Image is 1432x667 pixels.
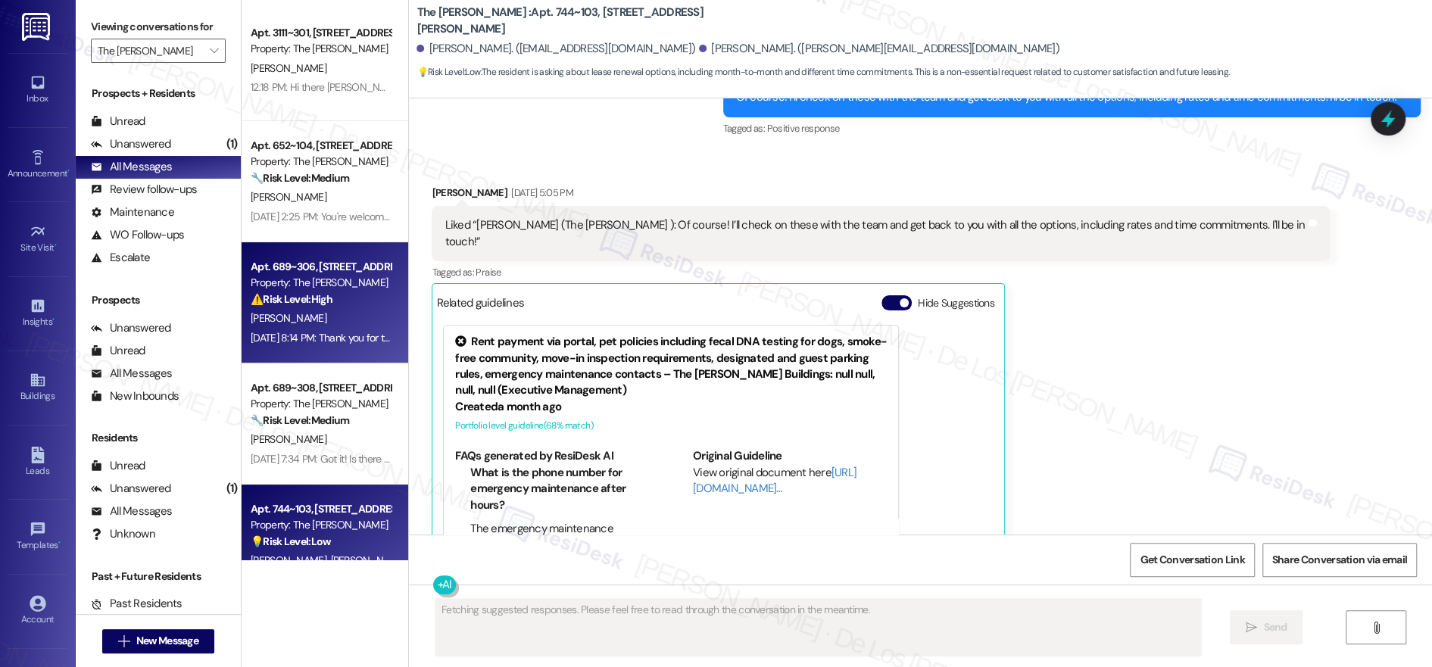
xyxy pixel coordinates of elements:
div: Apt. 652~104, [STREET_ADDRESS][PERSON_NAME] [251,138,391,154]
label: Hide Suggestions [918,295,994,311]
strong: 💡 Risk Level: Low [251,535,331,548]
div: Portfolio level guideline ( 68 % match) [455,418,887,434]
div: Liked “[PERSON_NAME] (The [PERSON_NAME] ): Of course! I’ll check on these with the team and get b... [445,217,1305,250]
span: [PERSON_NAME] [251,432,326,446]
li: The emergency maintenance number for after-hours issues is [PHONE_NUMBER]. [470,521,650,569]
span: Send [1263,619,1287,635]
div: New Inbounds [91,388,179,404]
div: Apt. 744~103, [STREET_ADDRESS][PERSON_NAME] [251,501,391,517]
div: [PERSON_NAME]. ([EMAIL_ADDRESS][DOMAIN_NAME]) [416,41,695,57]
div: Rent payment via portal, pet policies including fecal DNA testing for dogs, smoke-free community,... [455,334,887,399]
a: Site Visit • [8,219,68,260]
button: New Message [102,629,214,653]
div: Tagged as: [723,117,1421,139]
strong: 🔧 Risk Level: Medium [251,171,349,185]
div: All Messages [91,366,172,382]
div: [DATE] 2:25 PM: You're welcome! I heard back from the team, and they’ll be reaching out to the la... [251,210,882,223]
span: : The resident is asking about lease renewal options, including month-to-month and different time... [416,64,1229,80]
div: All Messages [91,159,172,175]
span: Positive response [766,122,839,135]
span: [PERSON_NAME] [251,311,326,325]
strong: ⚠️ Risk Level: High [251,292,332,306]
i:  [118,635,129,647]
button: Get Conversation Link [1130,543,1254,577]
div: Unanswered [91,481,171,497]
a: Insights • [8,293,68,334]
span: • [58,538,61,548]
span: Get Conversation Link [1140,552,1244,568]
div: Apt. 3111~301, [STREET_ADDRESS][PERSON_NAME] [251,25,391,41]
div: Apt. 689~306, [STREET_ADDRESS][PERSON_NAME] [251,259,391,275]
a: Leads [8,442,68,483]
span: [PERSON_NAME] [251,553,331,567]
a: [URL][DOMAIN_NAME]… [693,465,856,496]
b: FAQs generated by ResiDesk AI [455,448,613,463]
div: [PERSON_NAME]. ([PERSON_NAME][EMAIL_ADDRESS][DOMAIN_NAME]) [699,41,1059,57]
b: The [PERSON_NAME] : Apt. 744~103, [STREET_ADDRESS][PERSON_NAME] [416,5,719,37]
textarea: Fetching suggested responses. Please feel free to read through the conversation in the meantime. [435,599,1201,656]
div: Tagged as: [432,261,1329,283]
div: Property: The [PERSON_NAME] [251,517,391,533]
div: Unknown [91,526,155,542]
div: Review follow-ups [91,182,197,198]
div: [DATE] 5:05 PM [507,185,573,201]
a: Account [8,591,68,631]
div: Property: The [PERSON_NAME] [251,275,391,291]
i:  [1246,622,1257,634]
div: Unread [91,343,145,359]
div: View original document here [693,465,888,497]
span: • [55,240,57,251]
div: Unanswered [91,136,171,152]
strong: 💡 Risk Level: Low [416,66,480,78]
div: Created a month ago [455,399,887,415]
div: Unanswered [91,320,171,336]
div: Escalate [91,250,150,266]
div: WO Follow-ups [91,227,184,243]
div: Unread [91,458,145,474]
div: Unread [91,114,145,129]
a: Buildings [8,367,68,408]
a: Inbox [8,70,68,111]
label: Viewing conversations for [91,15,226,39]
div: Property: The [PERSON_NAME] [251,154,391,170]
img: ResiDesk Logo [22,13,53,41]
div: Property: The [PERSON_NAME] [251,41,391,57]
span: • [67,166,70,176]
li: What is the phone number for emergency maintenance after hours? [470,465,650,513]
div: Residents [76,430,241,446]
span: New Message [136,633,198,649]
span: • [52,314,55,325]
div: Apt. 689~308, [STREET_ADDRESS][PERSON_NAME] [251,380,391,396]
i:  [1371,622,1382,634]
span: Share Conversation via email [1272,552,1407,568]
a: Templates • [8,516,68,557]
div: Property: The [PERSON_NAME] [251,396,391,412]
span: Praise [476,266,501,279]
span: [PERSON_NAME] [331,553,407,567]
b: Original Guideline [693,448,782,463]
div: Maintenance [91,204,174,220]
strong: 🔧 Risk Level: Medium [251,413,349,427]
button: Share Conversation via email [1262,543,1417,577]
div: (1) [223,477,242,500]
div: Prospects [76,292,241,308]
div: Past + Future Residents [76,569,241,584]
input: All communities [98,39,201,63]
div: [PERSON_NAME] [432,185,1329,206]
div: 12:18 PM: Hi there [PERSON_NAME]! I just wanted to check in and ask if you are happy with your ho... [251,80,1122,94]
button: Send [1230,610,1303,644]
div: Related guidelines [436,295,524,317]
div: Of course! I’ll check on these with the team and get back to you with all the options, including ... [736,89,1397,105]
span: [PERSON_NAME] [251,61,326,75]
div: Past Residents [91,596,183,612]
div: (1) [223,132,242,156]
div: All Messages [91,503,172,519]
div: Prospects + Residents [76,86,241,101]
div: [DATE] 7:34 PM: Got it! Is there anything else I can assist you with [DATE]? [251,452,567,466]
span: [PERSON_NAME] [251,190,326,204]
i:  [210,45,218,57]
